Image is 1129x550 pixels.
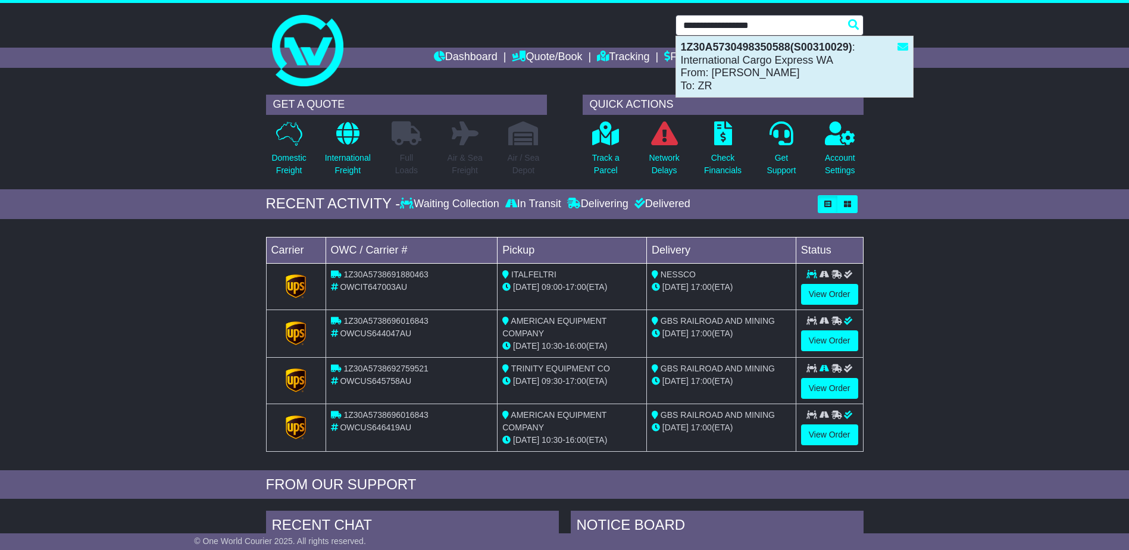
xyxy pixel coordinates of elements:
span: © One World Courier 2025. All rights reserved. [194,536,366,546]
p: Check Financials [704,152,742,177]
a: Tracking [597,48,649,68]
img: GetCarrierServiceLogo [286,321,306,345]
span: 17:00 [565,376,586,386]
span: [DATE] [662,423,689,432]
span: 16:00 [565,435,586,445]
a: Financials [664,48,718,68]
span: [DATE] [662,376,689,386]
p: Account Settings [825,152,855,177]
td: OWC / Carrier # [326,237,498,263]
div: (ETA) [652,327,791,340]
p: Network Delays [649,152,679,177]
span: AMERICAN EQUIPMENT COMPANY [502,410,606,432]
span: 17:00 [565,282,586,292]
div: In Transit [502,198,564,211]
span: ITALFELTRI [511,270,556,279]
span: 1Z30A5738696016843 [343,316,428,326]
img: GetCarrierServiceLogo [286,274,306,298]
a: Track aParcel [592,121,620,183]
a: Quote/Book [512,48,582,68]
span: GBS RAILROAD AND MINING [661,410,775,420]
div: Delivered [631,198,690,211]
div: Delivering [564,198,631,211]
span: OWCIT647003AU [340,282,407,292]
span: 09:00 [542,282,562,292]
span: OWCUS644047AU [340,329,411,338]
a: View Order [801,330,858,351]
span: [DATE] [513,435,539,445]
div: FROM OUR SUPPORT [266,476,864,493]
span: 10:30 [542,341,562,351]
span: 17:00 [691,376,712,386]
span: OWCUS646419AU [340,423,411,432]
div: GET A QUOTE [266,95,547,115]
span: 17:00 [691,329,712,338]
img: GetCarrierServiceLogo [286,368,306,392]
div: : International Cargo Express WA From: [PERSON_NAME] To: ZR [676,36,913,97]
span: 16:00 [565,341,586,351]
a: GetSupport [766,121,796,183]
div: - (ETA) [502,281,642,293]
span: TRINITY EQUIPMENT CO [511,364,610,373]
span: 17:00 [691,282,712,292]
div: - (ETA) [502,375,642,387]
span: NESSCO [661,270,696,279]
span: [DATE] [662,329,689,338]
div: QUICK ACTIONS [583,95,864,115]
a: View Order [801,284,858,305]
img: GetCarrierServiceLogo [286,415,306,439]
div: - (ETA) [502,340,642,352]
span: 1Z30A5738696016843 [343,410,428,420]
span: GBS RAILROAD AND MINING [661,364,775,373]
a: AccountSettings [824,121,856,183]
td: Delivery [646,237,796,263]
a: InternationalFreight [324,121,371,183]
div: (ETA) [652,281,791,293]
strong: 1Z30A5730498350588(S00310029) [681,41,852,53]
div: RECENT CHAT [266,511,559,543]
span: GBS RAILROAD AND MINING [661,316,775,326]
p: Track a Parcel [592,152,620,177]
div: (ETA) [652,421,791,434]
a: NetworkDelays [648,121,680,183]
p: Get Support [767,152,796,177]
span: 1Z30A5738691880463 [343,270,428,279]
p: Air / Sea Depot [508,152,540,177]
span: [DATE] [662,282,689,292]
p: International Freight [325,152,371,177]
div: NOTICE BOARD [571,511,864,543]
a: View Order [801,424,858,445]
a: CheckFinancials [703,121,742,183]
p: Air & Sea Freight [448,152,483,177]
span: [DATE] [513,282,539,292]
td: Carrier [266,237,326,263]
div: (ETA) [652,375,791,387]
div: - (ETA) [502,434,642,446]
div: Waiting Collection [400,198,502,211]
a: View Order [801,378,858,399]
span: OWCUS645758AU [340,376,411,386]
span: 1Z30A5738692759521 [343,364,428,373]
span: 09:30 [542,376,562,386]
div: RECENT ACTIVITY - [266,195,401,212]
p: Domestic Freight [271,152,306,177]
p: Full Loads [392,152,421,177]
td: Pickup [498,237,647,263]
a: DomesticFreight [271,121,307,183]
a: Dashboard [434,48,498,68]
span: [DATE] [513,341,539,351]
span: 10:30 [542,435,562,445]
span: 17:00 [691,423,712,432]
span: AMERICAN EQUIPMENT COMPANY [502,316,606,338]
span: [DATE] [513,376,539,386]
td: Status [796,237,863,263]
